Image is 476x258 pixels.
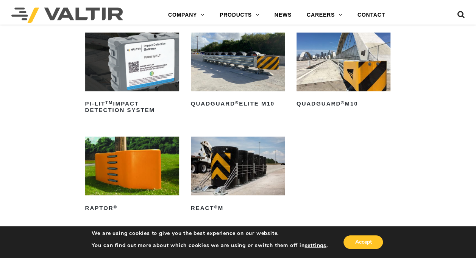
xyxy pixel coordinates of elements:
[350,8,393,23] a: CONTACT
[85,137,179,214] a: RAPTOR®
[105,100,113,105] sup: TM
[341,100,345,105] sup: ®
[85,33,179,116] a: PI-LITTMImpact Detection System
[92,242,328,249] p: You can find out more about which cookies we are using or switch them off in .
[85,98,179,116] h2: PI-LIT Impact Detection System
[267,8,299,23] a: NEWS
[343,235,383,249] button: Accept
[191,202,285,214] h2: REACT M
[297,33,390,110] a: QuadGuard®M10
[212,8,267,23] a: PRODUCTS
[235,100,239,105] sup: ®
[161,8,212,23] a: COMPANY
[92,230,328,237] p: We are using cookies to give you the best experience on our website.
[85,202,179,214] h2: RAPTOR
[191,98,285,110] h2: QuadGuard Elite M10
[191,33,285,110] a: QuadGuard®Elite M10
[304,242,326,249] button: settings
[297,98,390,110] h2: QuadGuard M10
[11,8,123,23] img: Valtir
[191,137,285,214] a: REACT®M
[214,205,218,209] sup: ®
[299,8,350,23] a: CAREERS
[114,205,117,209] sup: ®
